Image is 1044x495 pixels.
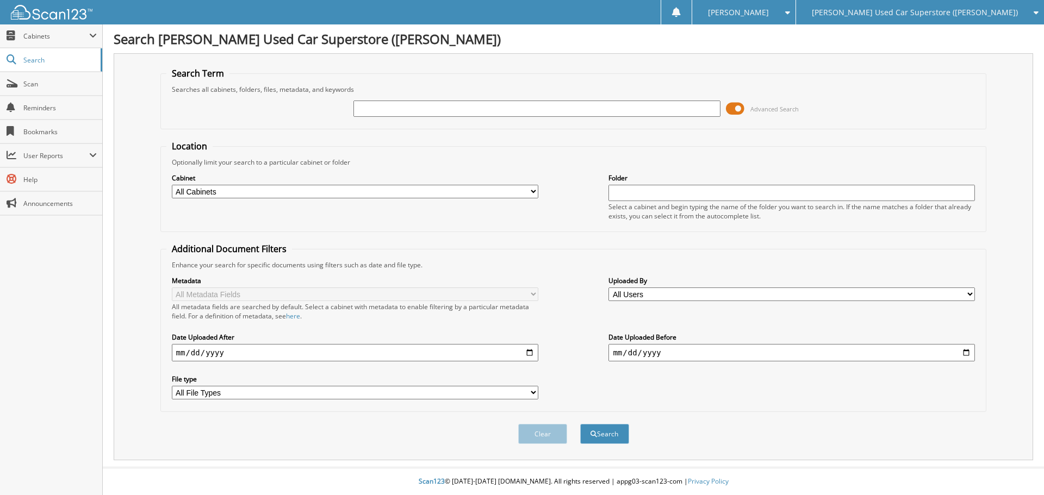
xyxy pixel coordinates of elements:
div: © [DATE]-[DATE] [DOMAIN_NAME]. All rights reserved | appg03-scan123-com | [103,468,1044,495]
legend: Location [166,140,213,152]
span: Scan [23,79,97,89]
span: Search [23,55,95,65]
button: Clear [518,424,567,444]
input: end [608,344,975,361]
span: User Reports [23,151,89,160]
label: Date Uploaded After [172,333,538,342]
span: Scan123 [419,477,445,486]
div: Searches all cabinets, folders, files, metadata, and keywords [166,85,981,94]
span: [PERSON_NAME] Used Car Superstore ([PERSON_NAME]) [812,9,1018,16]
span: Cabinets [23,32,89,41]
h1: Search [PERSON_NAME] Used Car Superstore ([PERSON_NAME]) [114,30,1033,48]
label: File type [172,374,538,384]
a: Privacy Policy [688,477,729,486]
label: Folder [608,173,975,183]
span: [PERSON_NAME] [708,9,769,16]
span: Announcements [23,199,97,208]
input: start [172,344,538,361]
button: Search [580,424,629,444]
legend: Additional Document Filters [166,243,292,255]
label: Date Uploaded Before [608,333,975,342]
label: Metadata [172,276,538,285]
div: Enhance your search for specific documents using filters such as date and file type. [166,260,981,270]
div: All metadata fields are searched by default. Select a cabinet with metadata to enable filtering b... [172,302,538,321]
iframe: Chat Widget [990,443,1044,495]
span: Bookmarks [23,127,97,136]
span: Advanced Search [750,105,799,113]
legend: Search Term [166,67,229,79]
div: Optionally limit your search to a particular cabinet or folder [166,158,981,167]
label: Cabinet [172,173,538,183]
a: here [286,311,300,321]
img: scan123-logo-white.svg [11,5,92,20]
div: Select a cabinet and begin typing the name of the folder you want to search in. If the name match... [608,202,975,221]
span: Reminders [23,103,97,112]
label: Uploaded By [608,276,975,285]
span: Help [23,175,97,184]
